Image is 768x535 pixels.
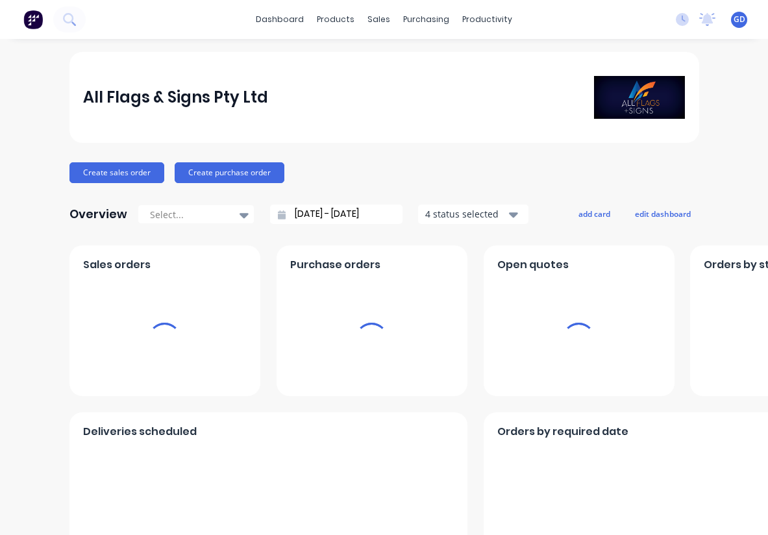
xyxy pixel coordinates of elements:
div: purchasing [397,10,456,29]
span: Open quotes [497,257,569,273]
div: productivity [456,10,519,29]
div: All Flags & Signs Pty Ltd [83,84,268,110]
span: Purchase orders [290,257,380,273]
span: GD [734,14,745,25]
img: Factory [23,10,43,29]
button: 4 status selected [418,205,528,224]
span: Orders by required date [497,424,628,440]
span: Sales orders [83,257,151,273]
button: edit dashboard [626,205,699,222]
div: products [310,10,361,29]
div: 4 status selected [425,207,507,221]
div: Overview [69,201,127,227]
button: Create purchase order [175,162,284,183]
img: All Flags & Signs Pty Ltd [594,76,685,119]
button: add card [570,205,619,222]
div: sales [361,10,397,29]
a: dashboard [249,10,310,29]
button: Create sales order [69,162,164,183]
span: Deliveries scheduled [83,424,197,440]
